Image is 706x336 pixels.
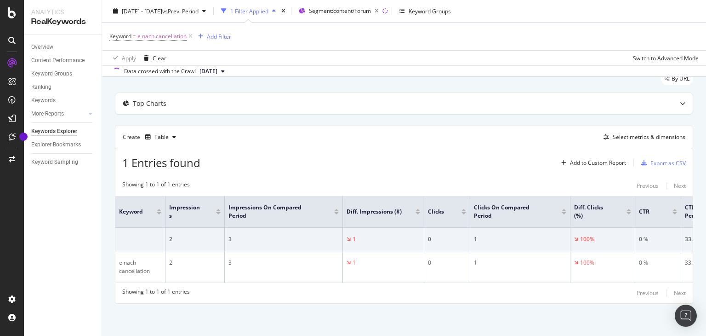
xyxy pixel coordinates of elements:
div: Previous [637,182,659,190]
span: Keyword [119,208,143,216]
span: = [133,32,136,40]
button: Next [674,288,686,299]
button: Segment:content/Forum [295,4,382,18]
div: Keyword Groups [409,7,451,15]
a: Keyword Groups [31,69,95,79]
button: [DATE] - [DATE]vsPrev. Period [109,4,210,18]
div: Open Intercom Messenger [675,305,697,327]
div: Next [674,289,686,297]
div: 1 [474,259,566,267]
div: Export as CSV [650,159,686,167]
div: Next [674,182,686,190]
span: CTR [639,208,659,216]
div: Create [123,130,180,145]
span: Keyword [109,32,131,40]
div: 0 [428,259,466,267]
button: Keyword Groups [396,4,455,18]
div: Tooltip anchor [19,133,28,141]
div: Add Filter [207,32,231,40]
span: e nach cancellation [137,30,187,43]
div: Top Charts [133,99,166,108]
span: Clicks [428,208,448,216]
div: 1 [474,235,566,243]
button: Apply [109,51,136,65]
div: e nach cancellation [119,259,161,275]
span: By URL [672,76,689,81]
span: Impressions On Compared Period [228,203,320,220]
div: 100% [580,259,594,267]
div: RealKeywords [31,17,94,27]
div: Add to Custom Report [570,160,626,166]
button: Previous [637,180,659,191]
div: More Reports [31,109,64,119]
button: Clear [140,51,166,65]
div: Content Performance [31,56,85,65]
span: 1 Entries found [122,155,200,170]
button: Export as CSV [638,156,686,170]
div: Switch to Advanced Mode [633,54,699,62]
div: times [279,6,287,16]
div: Clear [153,54,166,62]
button: [DATE] [196,66,228,77]
button: Table [142,130,180,145]
span: Diff. Impressions (#) [347,208,402,216]
div: 0 [428,235,466,243]
div: Apply [122,54,136,62]
span: Impressions [169,203,202,220]
div: 1 [353,235,356,243]
a: Explorer Bookmarks [31,140,95,150]
div: Overview [31,42,53,52]
button: Add Filter [194,31,231,42]
div: Showing 1 to 1 of 1 entries [122,180,190,191]
a: Keywords Explorer [31,127,95,136]
span: [DATE] - [DATE] [122,7,162,15]
div: Keyword Sampling [31,157,78,167]
span: Clicks On Compared Period [474,203,548,220]
a: More Reports [31,109,86,119]
span: vs Prev. Period [162,7,199,15]
button: Select metrics & dimensions [600,132,685,143]
a: Keywords [31,96,95,105]
button: Next [674,180,686,191]
a: Overview [31,42,95,52]
span: 2025 Jul. 7th [199,67,217,75]
div: 2 [169,259,221,267]
div: Keyword Groups [31,69,72,79]
div: 1 [353,259,356,267]
button: 1 Filter Applied [217,4,279,18]
div: Previous [637,289,659,297]
button: Previous [637,288,659,299]
div: 0 % [639,235,677,243]
button: Add to Custom Report [558,156,626,170]
a: Keyword Sampling [31,157,95,167]
a: Content Performance [31,56,95,65]
div: Explorer Bookmarks [31,140,81,150]
div: Table [154,134,169,140]
div: Ranking [31,82,51,92]
div: 100% [580,235,594,243]
div: Analytics [31,7,94,17]
div: Keywords Explorer [31,127,77,136]
span: Diff. Clicks (%) [574,203,613,220]
div: 1 Filter Applied [230,7,268,15]
div: 0 % [639,259,677,267]
button: Switch to Advanced Mode [629,51,699,65]
div: 3 [228,235,339,243]
div: legacy label [661,72,693,85]
span: Segment: content/Forum [309,7,371,15]
div: Showing 1 to 1 of 1 entries [122,288,190,299]
div: Data crossed with the Crawl [124,67,196,75]
div: 3 [228,259,339,267]
a: Ranking [31,82,95,92]
div: Keywords [31,96,56,105]
div: Select metrics & dimensions [613,133,685,141]
div: 2 [169,235,221,243]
